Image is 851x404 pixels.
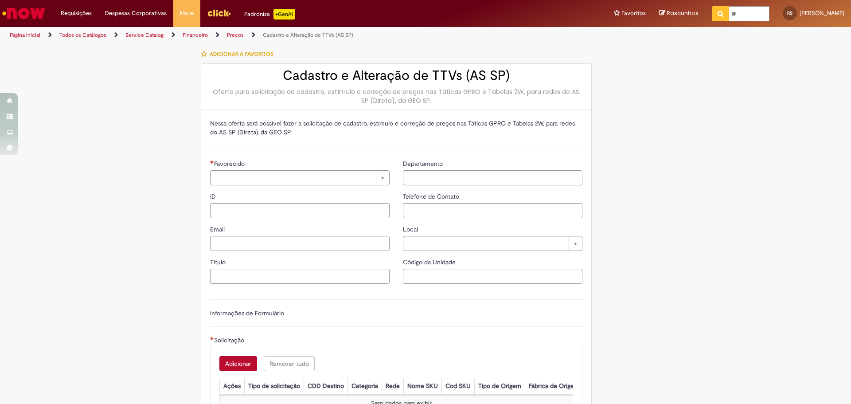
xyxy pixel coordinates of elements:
span: Necessários [210,337,214,340]
input: Email [210,236,390,251]
input: ID [210,203,390,218]
span: Título [210,258,227,266]
th: CDD Destino [304,378,347,394]
span: More [180,9,194,18]
button: Adicionar uma linha para Solicitação [219,356,257,371]
span: Necessários - Favorecido [214,160,246,168]
a: Financeiro [183,31,208,39]
div: Oferta para solicitação de cadastro, estímulo e correção de preços nas Táticas GPRO e Tabelas 2W,... [210,87,582,105]
span: Local [403,225,420,233]
img: click_logo_yellow_360x200.png [207,6,231,20]
a: Todos os Catálogos [59,31,106,39]
button: Pesquisar [712,6,729,21]
a: Limpar campo Local [403,236,582,251]
th: Fábrica de Origem [525,378,583,394]
span: Telefone de Contato [403,192,461,200]
th: Tipo de solicitação [244,378,304,394]
p: Nessa oferta será possível fazer a solicitação de cadastro, estímulo e correção de preços nas Tát... [210,119,582,137]
span: Departamento [403,160,445,168]
span: Requisições [61,9,92,18]
span: Rascunhos [667,9,699,17]
a: Limpar campo Favorecido [210,170,390,185]
span: Email [210,225,226,233]
span: Solicitação [214,336,246,344]
th: Rede [382,378,403,394]
span: Código da Unidade [403,258,457,266]
span: Necessários [210,160,214,164]
a: Preços [227,31,244,39]
span: RS [787,10,792,16]
p: +GenAi [273,9,295,20]
input: Título [210,269,390,284]
ul: Trilhas de página [7,27,561,43]
input: Código da Unidade [403,269,582,284]
input: Telefone de Contato [403,203,582,218]
a: Service Catalog [125,31,164,39]
a: Cadastro e Alteração de TTVs (AS SP) [263,31,353,39]
th: Nome SKU [403,378,441,394]
span: Adicionar a Favoritos [210,51,273,58]
span: [PERSON_NAME] [800,9,844,17]
th: Cod SKU [441,378,474,394]
span: Despesas Corporativas [105,9,167,18]
button: Adicionar a Favoritos [201,45,278,63]
a: Página inicial [10,31,40,39]
label: Informações de Formulário [210,309,284,317]
img: ServiceNow [1,4,47,22]
div: Padroniza [244,9,295,20]
th: Categoria [347,378,382,394]
input: Departamento [403,170,582,185]
th: Ações [219,378,244,394]
span: Favoritos [621,9,646,18]
th: Tipo de Origem [474,378,525,394]
h2: Cadastro e Alteração de TTVs (AS SP) [210,68,582,83]
a: Rascunhos [659,9,699,18]
span: ID [210,192,218,200]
